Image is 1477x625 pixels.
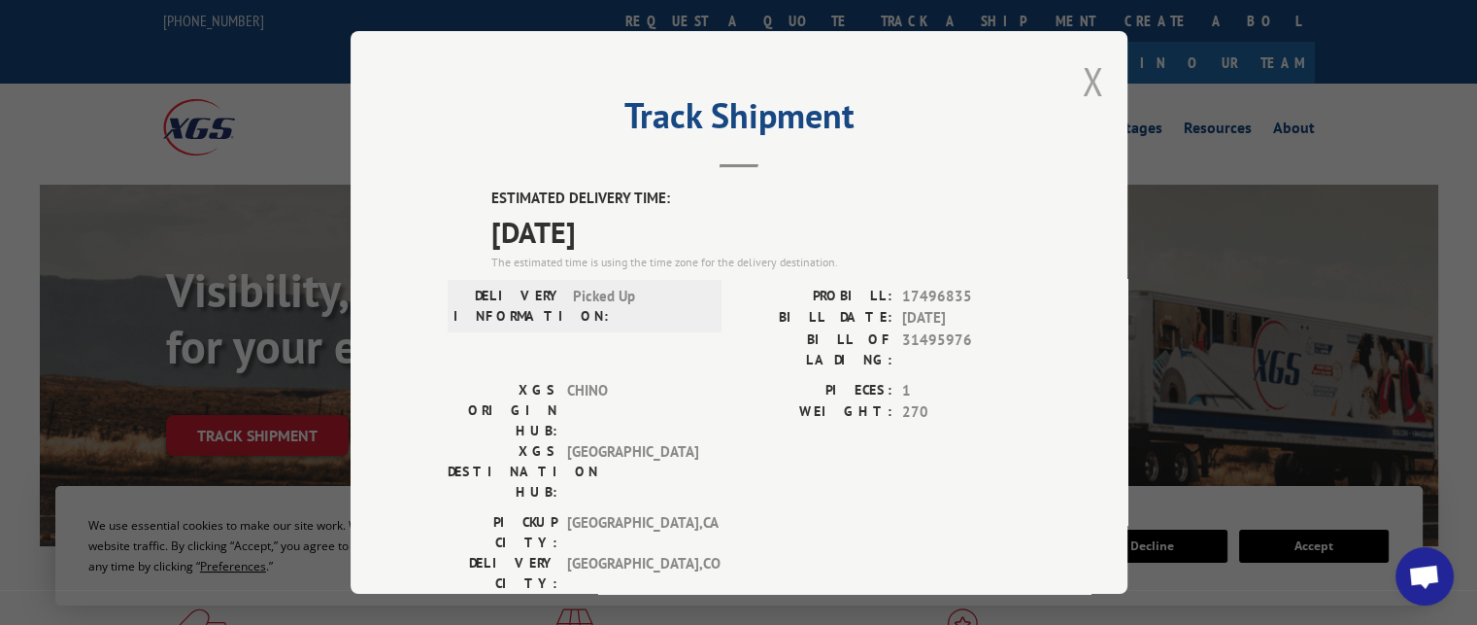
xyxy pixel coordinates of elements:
[739,286,892,308] label: PROBILL:
[567,553,698,594] span: [GEOGRAPHIC_DATA] , CO
[453,286,563,327] label: DELIVERY INFORMATION:
[902,286,1030,308] span: 17496835
[902,380,1030,402] span: 1
[448,102,1030,139] h2: Track Shipment
[573,286,704,327] span: Picked Up
[567,441,698,503] span: [GEOGRAPHIC_DATA]
[448,512,557,553] label: PICKUP CITY:
[1395,547,1454,606] div: Open chat
[739,307,892,330] label: BILL DATE:
[567,380,698,441] span: CHINO
[1082,55,1103,107] button: Close modal
[448,380,557,441] label: XGS ORIGIN HUB:
[902,401,1030,424] span: 270
[491,188,1030,210] label: ESTIMATED DELIVERY TIME:
[739,380,892,402] label: PIECES:
[902,307,1030,330] span: [DATE]
[567,512,698,553] span: [GEOGRAPHIC_DATA] , CA
[491,254,1030,271] div: The estimated time is using the time zone for the delivery destination.
[448,441,557,503] label: XGS DESTINATION HUB:
[739,401,892,424] label: WEIGHT:
[739,330,892,370] label: BILL OF LADING:
[448,553,557,594] label: DELIVERY CITY:
[902,330,1030,370] span: 31495976
[491,210,1030,254] span: [DATE]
